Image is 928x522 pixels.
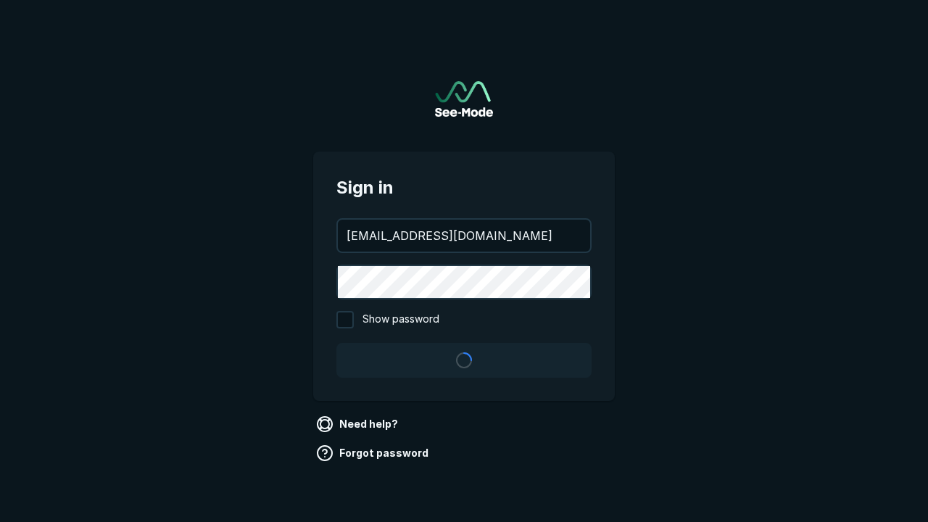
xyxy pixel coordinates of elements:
input: your@email.com [338,220,590,252]
span: Sign in [336,175,592,201]
img: See-Mode Logo [435,81,493,117]
a: Need help? [313,413,404,436]
a: Go to sign in [435,81,493,117]
a: Forgot password [313,442,434,465]
span: Show password [362,311,439,328]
